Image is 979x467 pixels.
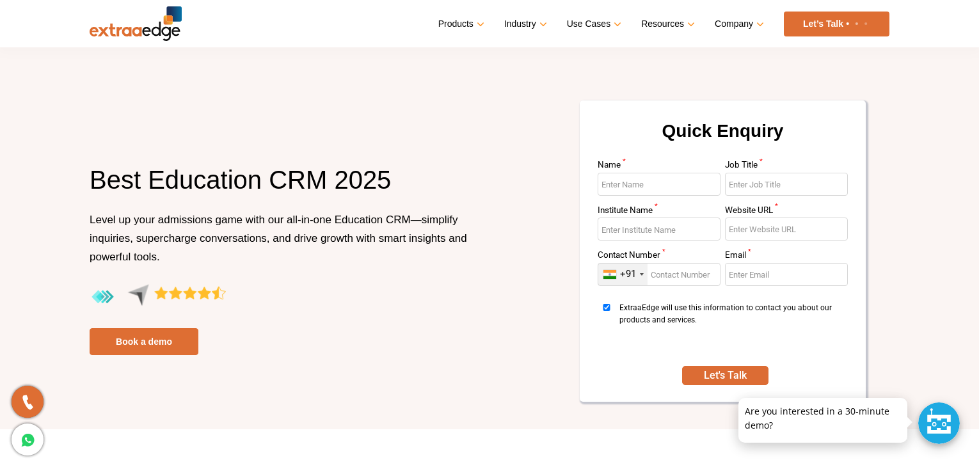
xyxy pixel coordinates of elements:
[784,12,889,36] a: Let’s Talk
[504,15,545,33] a: Industry
[90,214,467,263] span: Level up your admissions game with our all-in-one Education CRM—simplify inquiries, supercharge c...
[598,161,720,173] label: Name
[598,206,720,218] label: Institute Name
[598,263,720,286] input: Enter Contact Number
[567,15,619,33] a: Use Cases
[598,264,648,285] div: India (भारत): +91
[598,304,616,311] input: ExtraaEdge will use this information to contact you about our products and services.
[725,218,848,241] input: Enter Website URL
[438,15,482,33] a: Products
[725,206,848,218] label: Website URL
[598,218,720,241] input: Enter Institute Name
[90,163,480,210] h1: Best Education CRM 2025
[725,263,848,286] input: Enter Email
[620,268,636,280] div: +91
[595,116,850,161] h2: Quick Enquiry
[682,366,768,385] button: SUBMIT
[725,161,848,173] label: Job Title
[725,251,848,263] label: Email
[725,173,848,196] input: Enter Job Title
[918,402,960,444] div: Chat
[90,328,198,355] a: Book a demo
[598,173,720,196] input: Enter Name
[90,284,226,310] img: aggregate-rating-by-users
[598,251,720,263] label: Contact Number
[619,302,844,350] span: ExtraaEdge will use this information to contact you about our products and services.
[715,15,761,33] a: Company
[641,15,692,33] a: Resources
